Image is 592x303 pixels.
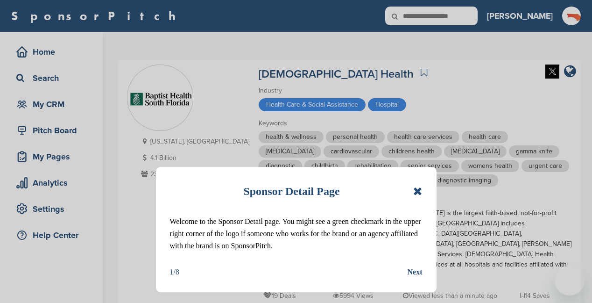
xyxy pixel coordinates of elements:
iframe: Button to launch messaging window [555,266,585,296]
h1: Sponsor Detail Page [243,181,339,202]
button: Next [408,266,423,278]
div: 1/8 [170,266,179,278]
p: Welcome to the Sponsor Detail page. You might see a green checkmark in the upper right corner of ... [170,216,423,252]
